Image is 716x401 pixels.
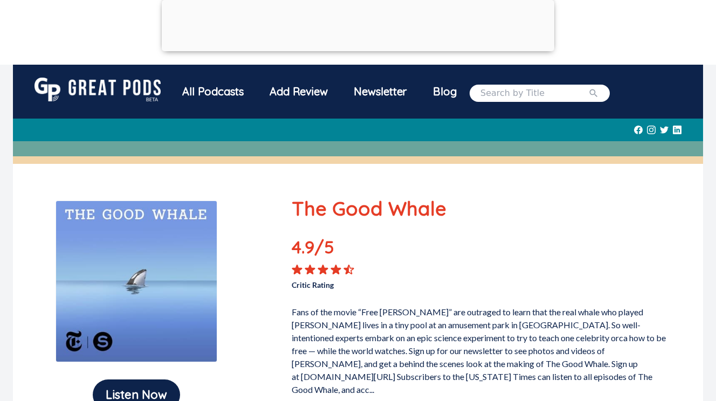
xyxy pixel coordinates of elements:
[341,78,420,108] a: Newsletter
[257,78,341,106] a: Add Review
[292,275,480,291] p: Critic Rating
[480,87,588,100] input: Search by Title
[292,234,367,264] p: 4.9 /5
[292,194,669,223] p: The Good Whale
[35,78,161,101] img: GreatPods
[56,200,217,362] img: The Good Whale
[169,78,257,108] a: All Podcasts
[169,78,257,106] div: All Podcasts
[420,78,470,106] a: Blog
[292,301,669,396] p: Fans of the movie “Free [PERSON_NAME]” are outraged to learn that the real whale who played [PERS...
[341,78,420,106] div: Newsletter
